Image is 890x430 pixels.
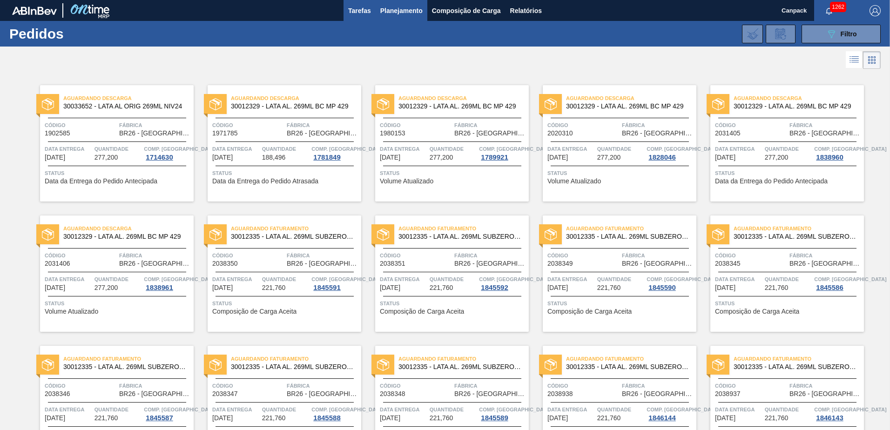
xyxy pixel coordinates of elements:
span: 2038937 [715,390,741,397]
span: Fábrica [119,251,191,260]
span: BR26 - Uberlândia [622,260,694,267]
span: Quantidade [94,144,142,154]
span: Comp. Carga [144,275,216,284]
span: Data Entrega [380,405,427,414]
div: 1845588 [311,414,342,422]
span: Fábrica [622,251,694,260]
span: BR26 - Uberlândia [119,130,191,137]
span: Quantidade [262,275,310,284]
img: status [209,228,222,241]
span: Comp. Carga [814,405,886,414]
span: 2031405 [715,130,741,137]
span: 30012335 - LATA AL. 269ML SUBZERO 429 [566,233,689,240]
span: Quantidade [94,405,142,414]
span: Data Entrega [380,275,427,284]
span: Status [547,299,694,308]
span: Comp. Carga [144,144,216,154]
span: Tarefas [348,5,371,16]
span: Aguardando Faturamento [734,224,864,233]
span: Data da Entrega do Pedido Antecipada [715,178,828,185]
span: Fábrica [287,381,359,390]
span: 277,200 [94,284,118,291]
span: Data Entrega [715,144,762,154]
a: statusAguardando Faturamento30012335 - LATA AL. 269ML SUBZERO 429Código2038351FábricaBR26 - [GEOG... [361,215,529,332]
span: Código [380,251,452,260]
span: 221,760 [262,415,286,422]
button: Filtro [802,25,881,43]
div: 1789921 [479,154,510,161]
span: Data da Entrega do Pedido Antecipada [45,178,157,185]
span: Volume Atualizado [380,178,433,185]
span: Quantidade [597,405,645,414]
a: statusAguardando Faturamento30012335 - LATA AL. 269ML SUBZERO 429Código2038345FábricaBR26 - [GEOG... [696,215,864,332]
span: BR26 - Uberlândia [119,260,191,267]
span: Quantidade [94,275,142,284]
img: status [545,98,557,110]
span: 30012329 - LATA AL. 269ML BC MP 429 [734,103,856,110]
span: Aguardando Descarga [398,94,529,103]
span: 2038938 [547,390,573,397]
span: Data Entrega [547,144,595,154]
a: statusAguardando Faturamento30012335 - LATA AL. 269ML SUBZERO 429Código2038350FábricaBR26 - [GEOG... [194,215,361,332]
img: status [42,359,54,371]
span: Aguardando Descarga [566,94,696,103]
span: Comp. Carga [311,275,384,284]
span: Status [715,168,862,178]
span: Aguardando Descarga [734,94,864,103]
button: Notificações [814,4,844,17]
div: Visão em Lista [846,51,863,69]
span: BR26 - Uberlândia [454,260,526,267]
span: Data Entrega [212,144,260,154]
span: 30012335 - LATA AL. 269ML SUBZERO 429 [231,363,354,370]
div: 1845591 [311,284,342,291]
span: 27/09/2025 [45,415,65,422]
span: BR26 - Uberlândia [454,130,526,137]
span: Fábrica [119,381,191,390]
span: Aguardando Descarga [63,94,194,103]
span: Código [212,251,284,260]
div: 1838960 [814,154,845,161]
span: Quantidade [597,275,645,284]
span: Data Entrega [547,405,595,414]
span: Data Entrega [715,275,762,284]
div: 1781849 [311,154,342,161]
span: 28/09/2025 [547,415,568,422]
span: 277,200 [430,154,453,161]
span: 30012335 - LATA AL. 269ML SUBZERO 429 [231,233,354,240]
span: Aguardando Faturamento [566,224,696,233]
a: Comp. [GEOGRAPHIC_DATA]1845589 [479,405,526,422]
span: Composição de Carga [432,5,501,16]
span: BR26 - Uberlândia [789,130,862,137]
a: statusAguardando Descarga30012329 - LATA AL. 269ML BC MP 429Código2031405FábricaBR26 - [GEOGRAPHI... [696,85,864,202]
span: 27/09/2025 [380,415,400,422]
span: Quantidade [765,405,812,414]
span: 221,760 [430,284,453,291]
a: Comp. [GEOGRAPHIC_DATA]1846143 [814,405,862,422]
span: Código [380,121,452,130]
span: 2038345 [715,260,741,267]
img: status [712,98,724,110]
a: Comp. [GEOGRAPHIC_DATA]1789921 [479,144,526,161]
span: 19/09/2025 [45,284,65,291]
span: Código [715,251,787,260]
a: statusAguardando Descarga30012329 - LATA AL. 269ML BC MP 429Código2031406FábricaBR26 - [GEOGRAPHI... [26,215,194,332]
span: 2038350 [212,260,238,267]
span: Código [212,121,284,130]
span: 1980153 [380,130,405,137]
div: 1845586 [814,284,845,291]
img: status [209,359,222,371]
img: status [377,228,389,241]
span: Data Entrega [380,144,427,154]
span: Status [715,299,862,308]
span: 27/09/2025 [715,284,735,291]
span: Data da Entrega do Pedido Atrasada [212,178,318,185]
span: 221,760 [765,284,789,291]
span: 30012329 - LATA AL. 269ML BC MP 429 [231,103,354,110]
span: 221,760 [597,284,621,291]
a: Comp. [GEOGRAPHIC_DATA]1846144 [647,405,694,422]
span: 07/03/2025 [45,154,65,161]
span: Aguardando Faturamento [231,354,361,363]
span: 221,760 [430,415,453,422]
span: 05/09/2025 [547,154,568,161]
div: 1828046 [647,154,677,161]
